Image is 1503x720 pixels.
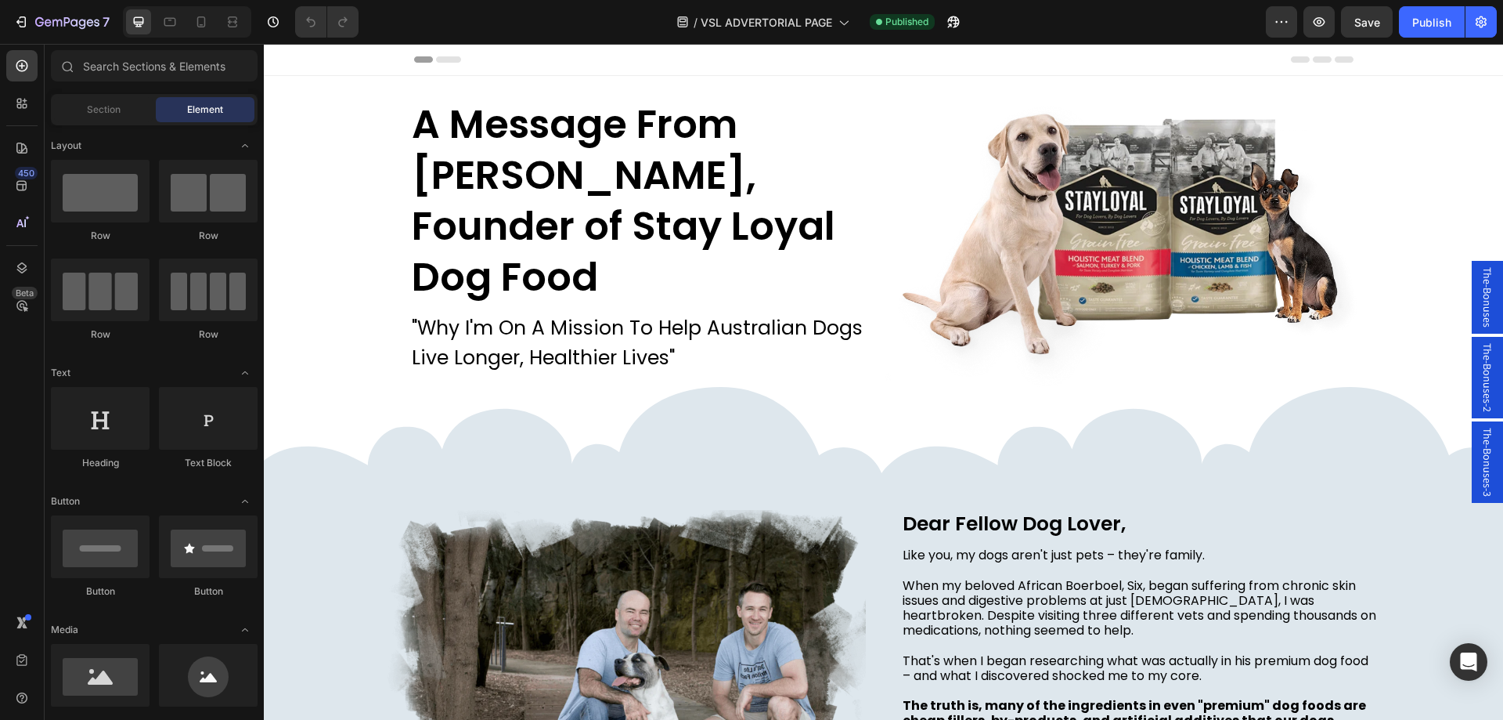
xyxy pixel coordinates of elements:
input: Search Sections & Elements [51,50,258,81]
div: Heading [51,456,150,470]
div: Row [159,229,258,243]
span: Text [51,366,70,380]
div: Open Intercom Messenger [1450,643,1487,681]
strong: The truth is, many of the ingredients in even "premium" dog foods are cheap fillers, by-products,... [639,653,1102,700]
div: Publish [1412,14,1451,31]
h2: Dear Fellow Dog Lover, [637,466,1117,495]
div: Undo/Redo [295,6,359,38]
span: / [694,14,697,31]
span: Toggle open [232,133,258,158]
p: Like you, my dogs aren't just pets – they're family. [639,504,1116,534]
button: Publish [1399,6,1465,38]
span: Published [885,15,928,29]
span: Save [1354,16,1380,29]
span: The-Bonuses [1216,223,1231,284]
span: Section [87,103,121,117]
div: Button [159,584,258,599]
span: The-Bonuses-2 [1216,299,1231,368]
span: VSL ADVERTORIAL PAGE [701,14,832,31]
iframe: Design area [264,44,1503,720]
span: Toggle open [232,360,258,385]
div: Row [51,229,150,243]
button: Save [1341,6,1393,38]
span: Media [51,623,78,637]
img: gempages_506784674480129130-54dc182c-0658-431b-9c38-75d8b3b724dc.webp [620,52,1094,343]
p: When my beloved African Boerboel, Six, began suffering from chronic skin issues and digestive pro... [639,534,1116,595]
span: The-Bonuses-3 [1216,384,1231,453]
span: Layout [51,139,81,153]
div: Button [51,584,150,599]
span: Element [187,103,223,117]
span: Toggle open [232,617,258,642]
div: Row [51,327,150,342]
div: Text Block [159,456,258,470]
p: 7 [103,13,110,31]
span: Button [51,494,80,508]
div: Beta [12,287,38,299]
div: 450 [15,167,38,179]
button: 7 [6,6,117,38]
div: Row [159,327,258,342]
p: "Why I'm On A Mission To Help Australian Dogs Live Longer, Healthier Lives" [148,270,603,328]
p: That's when I began researching what was actually in his premium dog food – and what I discovered... [639,610,1116,639]
h2: A Message From [PERSON_NAME], Founder of Stay Loyal Dog Food [146,53,620,260]
span: Toggle open [232,489,258,514]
